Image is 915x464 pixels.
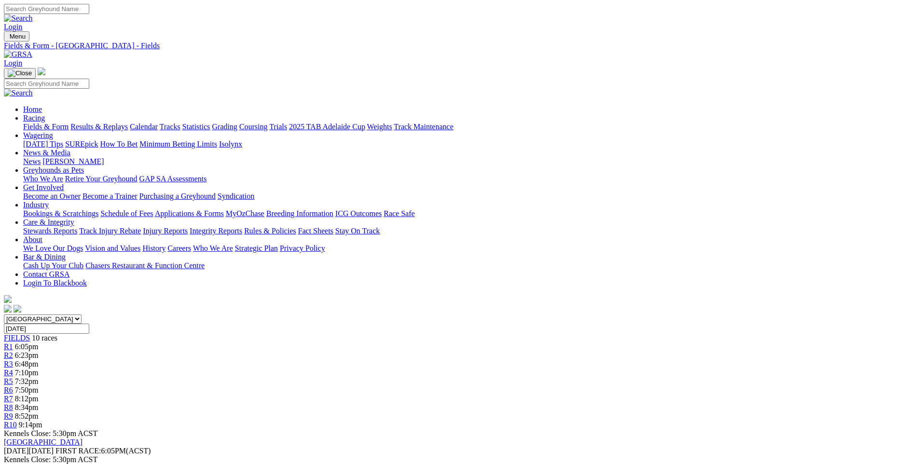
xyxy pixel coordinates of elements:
[100,209,153,218] a: Schedule of Fees
[4,377,13,385] a: R5
[15,377,39,385] span: 7:32pm
[239,123,268,131] a: Coursing
[23,140,63,148] a: [DATE] Tips
[23,149,70,157] a: News & Media
[4,31,29,41] button: Toggle navigation
[280,244,325,252] a: Privacy Policy
[182,123,210,131] a: Statistics
[4,438,82,446] a: [GEOGRAPHIC_DATA]
[4,68,36,79] button: Toggle navigation
[269,123,287,131] a: Trials
[15,351,39,359] span: 6:23pm
[38,68,45,75] img: logo-grsa-white.png
[193,244,233,252] a: Who We Are
[15,368,39,377] span: 7:10pm
[190,227,242,235] a: Integrity Reports
[4,342,13,351] a: R1
[85,261,205,270] a: Chasers Restaurant & Function Centre
[23,201,49,209] a: Industry
[23,192,81,200] a: Become an Owner
[23,157,41,165] a: News
[65,175,137,183] a: Retire Your Greyhound
[19,421,42,429] span: 9:14pm
[23,114,45,122] a: Racing
[4,14,33,23] img: Search
[383,209,414,218] a: Race Safe
[42,157,104,165] a: [PERSON_NAME]
[82,192,137,200] a: Become a Trainer
[23,175,911,183] div: Greyhounds as Pets
[298,227,333,235] a: Fact Sheets
[4,23,22,31] a: Login
[4,447,54,455] span: [DATE]
[23,270,69,278] a: Contact GRSA
[4,59,22,67] a: Login
[23,105,42,113] a: Home
[167,244,191,252] a: Careers
[212,123,237,131] a: Grading
[23,192,911,201] div: Get Involved
[4,351,13,359] a: R2
[130,123,158,131] a: Calendar
[226,209,264,218] a: MyOzChase
[4,395,13,403] span: R7
[23,227,77,235] a: Stewards Reports
[8,69,32,77] img: Close
[155,209,224,218] a: Applications & Forms
[23,235,42,244] a: About
[15,395,39,403] span: 8:12pm
[4,50,32,59] img: GRSA
[367,123,392,131] a: Weights
[23,209,98,218] a: Bookings & Scratchings
[4,41,911,50] a: Fields & Form - [GEOGRAPHIC_DATA] - Fields
[4,360,13,368] a: R3
[4,403,13,411] a: R8
[23,209,911,218] div: Industry
[4,455,911,464] div: Kennels Close: 5:30pm ACST
[266,209,333,218] a: Breeding Information
[23,261,83,270] a: Cash Up Your Club
[65,140,98,148] a: SUREpick
[4,368,13,377] a: R4
[70,123,128,131] a: Results & Replays
[15,412,39,420] span: 8:52pm
[23,279,87,287] a: Login To Blackbook
[142,244,165,252] a: History
[23,140,911,149] div: Wagering
[100,140,138,148] a: How To Bet
[15,360,39,368] span: 6:48pm
[4,324,89,334] input: Select date
[79,227,141,235] a: Track Injury Rebate
[4,305,12,313] img: facebook.svg
[4,79,89,89] input: Search
[139,140,217,148] a: Minimum Betting Limits
[23,261,911,270] div: Bar & Dining
[23,157,911,166] div: News & Media
[143,227,188,235] a: Injury Reports
[289,123,365,131] a: 2025 TAB Adelaide Cup
[218,192,254,200] a: Syndication
[4,89,33,97] img: Search
[23,123,68,131] a: Fields & Form
[219,140,242,148] a: Isolynx
[4,386,13,394] a: R6
[4,295,12,303] img: logo-grsa-white.png
[335,209,382,218] a: ICG Outcomes
[244,227,296,235] a: Rules & Policies
[23,175,63,183] a: Who We Are
[4,421,17,429] a: R10
[23,244,83,252] a: We Love Our Dogs
[4,429,97,437] span: Kennels Close: 5:30pm ACST
[335,227,380,235] a: Stay On Track
[139,175,207,183] a: GAP SA Assessments
[4,334,30,342] a: FIELDS
[15,386,39,394] span: 7:50pm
